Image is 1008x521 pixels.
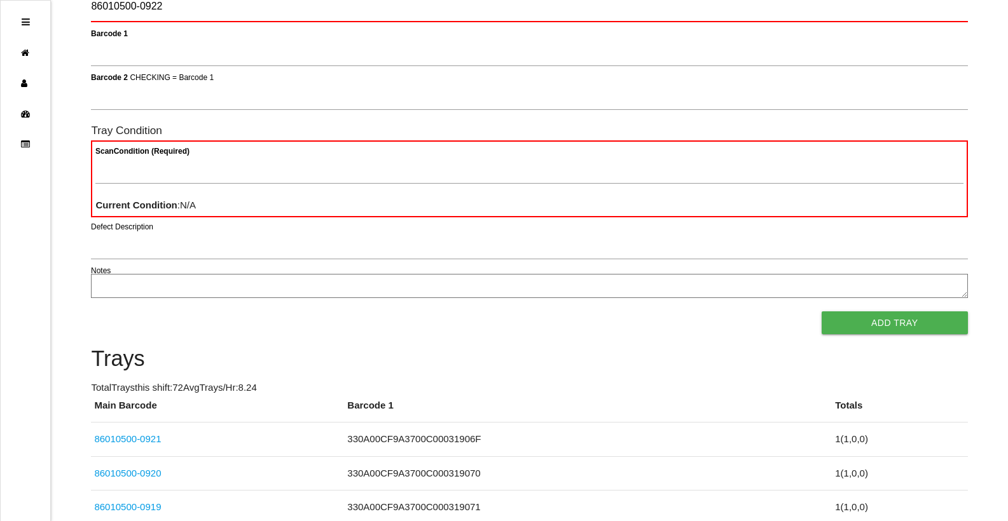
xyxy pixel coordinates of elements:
h6: Tray Condition [91,125,967,137]
label: Defect Description [91,221,153,233]
p: Total Trays this shift: 72 Avg Trays /Hr: 8.24 [91,381,967,395]
b: Barcode 1 [91,29,128,37]
td: 1 ( 1 , 0 , 0 ) [832,456,967,491]
td: 1 ( 1 , 0 , 0 ) [832,423,967,457]
b: Scan Condition (Required) [95,147,190,156]
span: CHECKING = Barcode 1 [130,72,214,81]
a: 86010500-0919 [94,501,161,512]
button: Add Tray [822,311,968,334]
span: : N/A [95,200,196,210]
a: 86010500-0920 [94,468,161,478]
b: Current Condition [95,200,177,210]
th: Main Barcode [91,398,344,423]
th: Totals [832,398,967,423]
label: Notes [91,265,111,276]
div: Open [22,7,30,37]
td: 330A00CF9A3700C000319070 [344,456,832,491]
h4: Trays [91,347,967,371]
b: Barcode 2 [91,72,128,81]
a: 86010500-0921 [94,433,161,444]
td: 330A00CF9A3700C00031906F [344,423,832,457]
th: Barcode 1 [344,398,832,423]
